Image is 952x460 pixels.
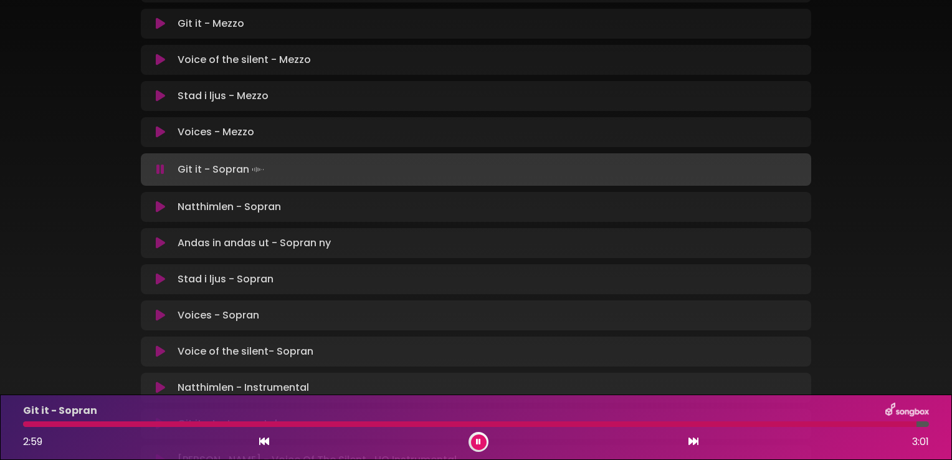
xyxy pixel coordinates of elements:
p: Voices - Sopran [178,308,259,323]
p: Stad i ljus - Mezzo [178,89,269,103]
p: Git it - Sopran [23,403,97,418]
img: songbox-logo-white.png [885,403,929,419]
p: Git it - Sopran [178,161,267,178]
p: Voice of the silent - Mezzo [178,52,311,67]
p: Natthimlen - Instrumental [178,380,309,395]
p: Stad i ljus - Sopran [178,272,274,287]
p: Voices - Mezzo [178,125,254,140]
p: Voice of the silent- Sopran [178,344,313,359]
p: Andas in andas ut - Sopran ny [178,236,331,251]
p: Natthimlen - Sopran [178,199,281,214]
span: 2:59 [23,434,42,449]
img: waveform4.gif [249,161,267,178]
p: Git it - Mezzo [178,16,244,31]
span: 3:01 [912,434,929,449]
